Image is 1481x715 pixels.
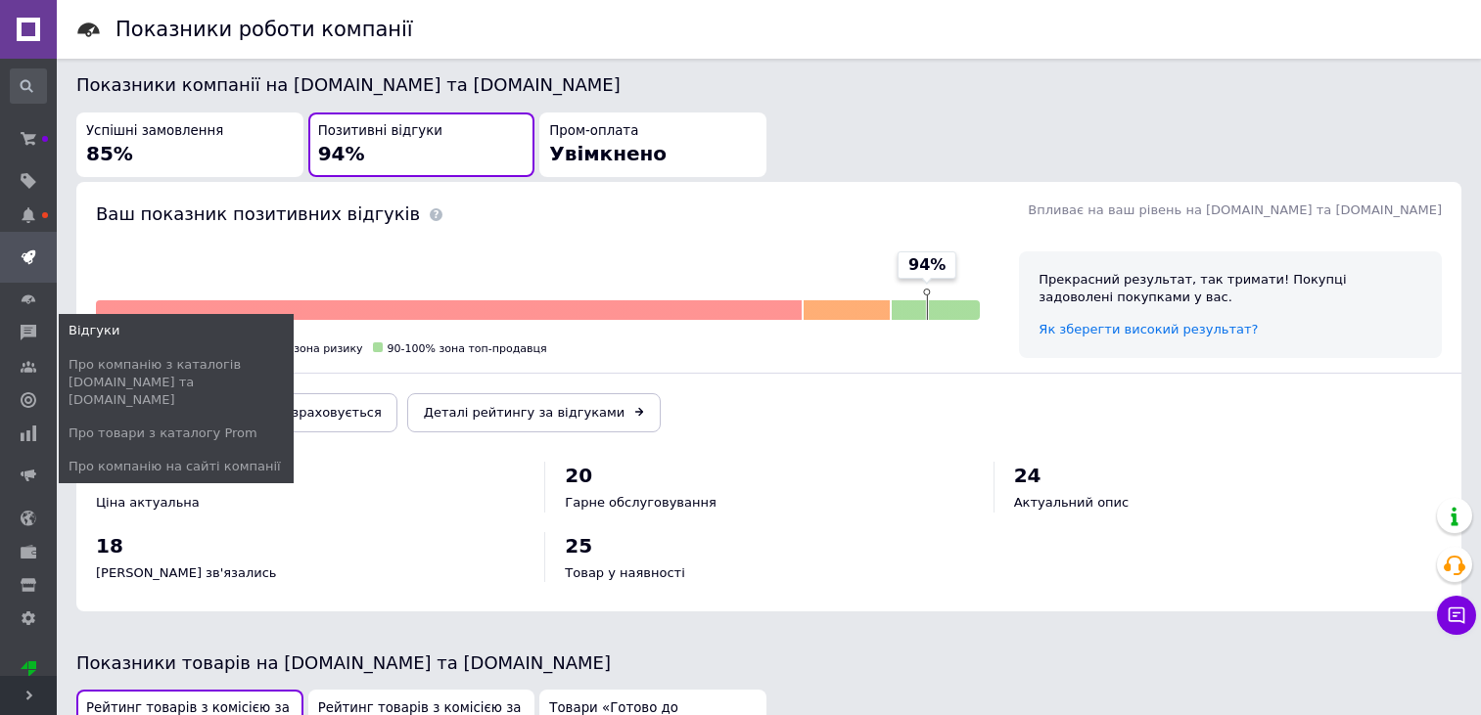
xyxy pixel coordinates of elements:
div: Прекрасний результат, так тримати! Покупці задоволені покупками у вас. [1039,271,1422,306]
span: 18 [96,534,123,558]
span: 94% [908,254,946,276]
button: Пром-оплатаУвімкнено [539,112,766,178]
span: 85% [86,142,133,165]
span: Про товари з каталогу Prom [69,425,257,442]
span: Про компанію на сайті компанії [69,458,281,475]
span: 24 [1014,464,1041,487]
span: Успішні замовлення [86,122,223,141]
span: Ціна актуальна [96,495,200,510]
span: 90-100% зона топ-продавця [388,342,547,355]
a: Про компанію з каталогів [DOMAIN_NAME] та [DOMAIN_NAME] [59,348,294,418]
span: [PERSON_NAME] зв'язались [96,565,277,580]
h1: Показники роботи компанії [116,18,413,41]
button: Позитивні відгуки94% [308,112,535,178]
span: Впливає на ваш рівень на [DOMAIN_NAME] та [DOMAIN_NAME] [1028,202,1442,217]
button: Чат з покупцем [1437,596,1476,635]
span: 25 [565,534,592,558]
span: 20 [565,464,592,487]
a: Деталі рейтингу за відгуками [407,393,662,432]
span: Показники компанії на [DOMAIN_NAME] та [DOMAIN_NAME] [76,74,621,95]
span: Позитивні відгуки [318,122,442,141]
span: Актуальний опис [1014,495,1130,510]
span: Ваш показник позитивних відгуків [96,203,420,224]
a: Як зберегти високий результат? [1039,322,1258,336]
span: Показники товарів на [DOMAIN_NAME] та [DOMAIN_NAME] [76,652,611,673]
span: Товар у наявності [565,565,684,580]
span: 80-89% зона ризику [249,342,362,355]
span: Пром-оплата [549,122,638,141]
a: Про товари з каталогу Prom [59,417,294,450]
span: Про компанію з каталогів [DOMAIN_NAME] та [DOMAIN_NAME] [69,356,291,410]
span: Відгуки [69,322,119,339]
button: Успішні замовлення85% [76,112,303,178]
a: Про компанію на сайті компанії [59,450,294,483]
span: 94% [318,142,365,165]
span: Увімкнено [549,142,667,165]
button: Як розраховується [244,397,393,428]
span: Гарне обслуговування [565,495,716,510]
